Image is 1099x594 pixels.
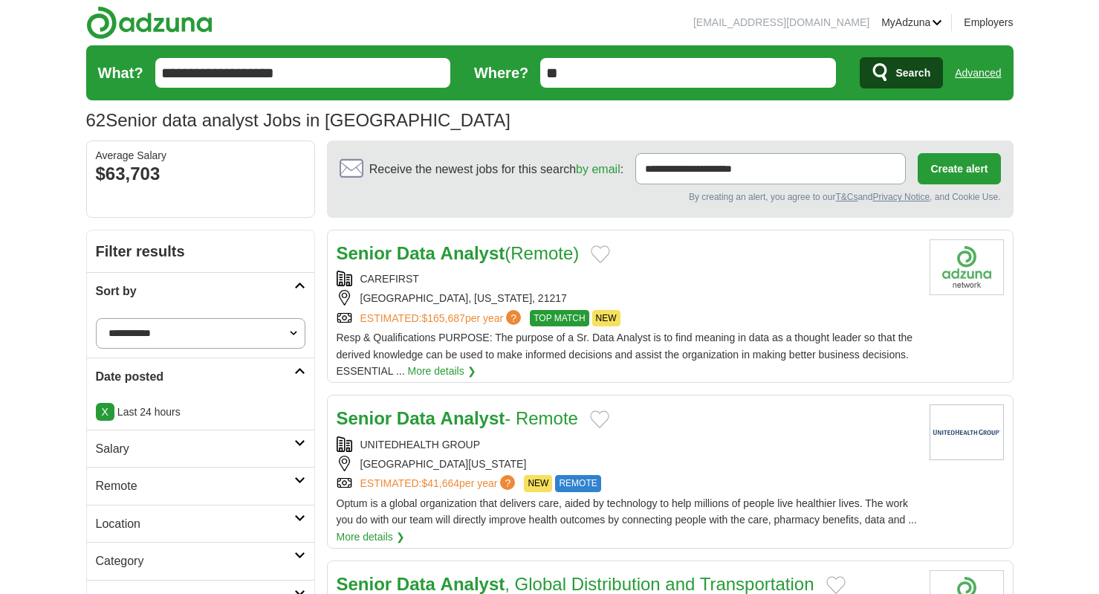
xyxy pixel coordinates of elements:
strong: Senior [337,408,392,428]
span: Resp & Qualifications PURPOSE: The purpose of a Sr. Data Analyst is to find meaning in data as a ... [337,332,913,377]
span: $165,687 [421,312,464,324]
strong: Analyst [441,408,505,428]
div: CAREFIRST [337,271,918,287]
a: X [96,403,114,421]
a: by email [576,163,620,175]
a: Privacy Notice [872,192,930,202]
span: Receive the newest jobs for this search : [369,160,623,179]
li: [EMAIL_ADDRESS][DOMAIN_NAME] [693,14,869,30]
h1: Senior data analyst Jobs in [GEOGRAPHIC_DATA] [86,110,510,130]
h2: Filter results [87,230,314,272]
span: NEW [524,475,552,491]
strong: Senior [337,243,392,263]
button: Add to favorite jobs [591,245,610,263]
label: What? [98,61,143,85]
span: 62 [86,106,106,135]
a: Salary [87,430,314,468]
img: Company logo [930,239,1004,295]
button: Add to favorite jobs [826,576,846,594]
p: Last 24 hours [96,404,305,420]
a: Employers [964,14,1013,30]
div: [GEOGRAPHIC_DATA][US_STATE] [337,456,918,472]
a: ESTIMATED:$41,664per year? [360,475,519,491]
span: Optum is a global organization that delivers care, aided by technology to help millions of people... [337,497,917,526]
a: T&Cs [835,192,858,202]
button: Create alert [918,153,1000,184]
a: Remote [87,467,314,505]
img: Adzuna logo [86,6,213,39]
img: UnitedHealth Group logo [930,404,1004,460]
span: ? [506,310,521,325]
strong: Data [397,574,435,594]
span: ? [500,475,515,490]
h2: Sort by [96,282,294,301]
strong: Data [397,243,435,263]
span: TOP MATCH [530,310,589,326]
div: Average Salary [96,150,305,161]
span: $41,664 [421,477,459,489]
label: Where? [474,61,528,85]
h2: Remote [96,477,294,496]
div: By creating an alert, you agree to our and , and Cookie Use. [340,190,1001,204]
a: UNITEDHEALTH GROUP [360,439,481,451]
strong: Analyst [441,574,505,594]
a: More details ❯ [407,363,476,379]
a: Date posted [87,358,314,396]
h2: Location [96,514,294,534]
button: Add to favorite jobs [590,410,609,428]
a: ESTIMATED:$165,687per year? [360,310,525,326]
a: Senior Data Analyst(Remote) [337,243,580,263]
a: More details ❯ [337,529,405,545]
h2: Date posted [96,367,294,387]
h2: Salary [96,439,294,459]
span: REMOTE [555,475,600,491]
strong: Senior [337,574,392,594]
a: Senior Data Analyst, Global Distribution and Transportation [337,574,814,594]
a: Category [87,542,314,580]
a: Advanced [955,58,1001,88]
h2: Category [96,552,294,571]
div: [GEOGRAPHIC_DATA], [US_STATE], 21217 [337,290,918,306]
div: $63,703 [96,161,305,187]
a: Location [87,505,314,543]
a: MyAdzuna [881,14,942,30]
strong: Analyst [441,243,505,263]
strong: Data [397,408,435,428]
button: Search [860,57,944,88]
a: Senior Data Analyst- Remote [337,408,578,428]
span: Search [896,58,931,88]
a: Sort by [87,272,314,310]
span: NEW [592,310,620,326]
